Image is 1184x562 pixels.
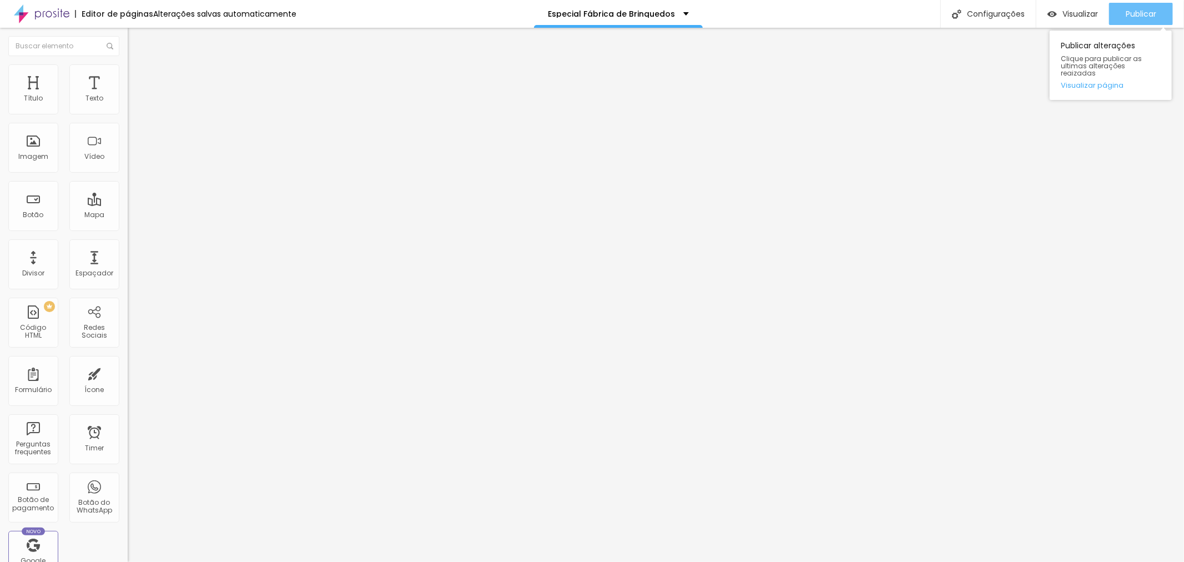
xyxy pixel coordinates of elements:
div: Imagem [18,153,48,160]
div: Texto [85,94,103,102]
div: Alterações salvas automaticamente [153,10,296,18]
img: Icone [107,43,113,49]
div: Espaçador [75,269,113,277]
span: Visualizar [1062,9,1098,18]
div: Publicar alterações [1050,31,1172,100]
p: Especial Fábrica de Brinquedos [548,10,675,18]
div: Vídeo [84,153,104,160]
iframe: Editor [128,28,1184,562]
input: Buscar elemento [8,36,119,56]
div: Botão de pagamento [11,496,55,512]
div: Botão do WhatsApp [72,499,116,515]
div: Timer [85,444,104,452]
button: Visualizar [1036,3,1109,25]
div: Título [24,94,43,102]
div: Mapa [84,211,104,219]
div: Formulário [15,386,52,394]
div: Redes Sociais [72,324,116,340]
div: Divisor [22,269,44,277]
div: Botão [23,211,44,219]
span: Clique para publicar as ultimas alterações reaizadas [1061,55,1161,77]
div: Ícone [85,386,104,394]
div: Novo [22,528,46,535]
img: Icone [952,9,961,19]
img: view-1.svg [1047,9,1057,19]
div: Código HTML [11,324,55,340]
div: Editor de páginas [75,10,153,18]
span: Publicar [1126,9,1156,18]
div: Perguntas frequentes [11,440,55,456]
a: Visualizar página [1061,82,1161,89]
button: Publicar [1109,3,1173,25]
